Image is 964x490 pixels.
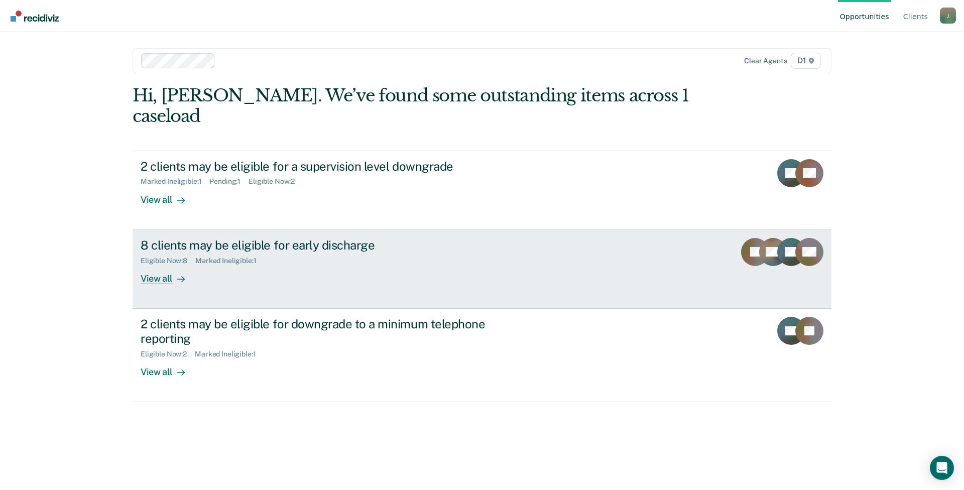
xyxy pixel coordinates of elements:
[141,186,197,205] div: View all
[141,238,493,253] div: 8 clients may be eligible for early discharge
[195,350,264,358] div: Marked Ineligible : 1
[11,11,59,22] img: Recidiviz
[141,317,493,346] div: 2 clients may be eligible for downgrade to a minimum telephone reporting
[133,309,831,402] a: 2 clients may be eligible for downgrade to a minimum telephone reportingEligible Now:2Marked Inel...
[141,159,493,174] div: 2 clients may be eligible for a supervision level downgrade
[141,177,209,186] div: Marked Ineligible : 1
[141,257,195,265] div: Eligible Now : 8
[791,53,821,69] span: D1
[141,350,195,358] div: Eligible Now : 2
[141,265,197,284] div: View all
[940,8,956,24] button: Profile dropdown button
[133,85,692,127] div: Hi, [PERSON_NAME]. We’ve found some outstanding items across 1 caseload
[744,57,787,65] div: Clear agents
[195,257,264,265] div: Marked Ineligible : 1
[133,151,831,230] a: 2 clients may be eligible for a supervision level downgradeMarked Ineligible:1Pending:1Eligible N...
[940,8,956,24] div: J
[249,177,303,186] div: Eligible Now : 2
[133,230,831,309] a: 8 clients may be eligible for early dischargeEligible Now:8Marked Ineligible:1View all
[930,456,954,480] div: Open Intercom Messenger
[141,358,197,378] div: View all
[209,177,249,186] div: Pending : 1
